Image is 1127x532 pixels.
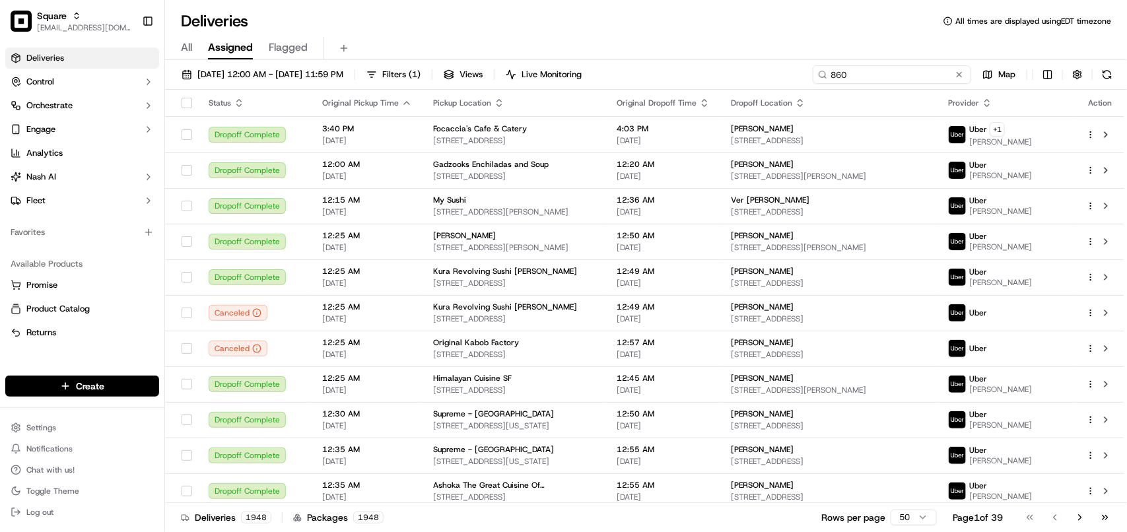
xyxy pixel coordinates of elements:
button: Filters(1) [360,65,427,84]
a: Deliveries [5,48,159,69]
span: [PERSON_NAME] [969,137,1032,147]
span: [PERSON_NAME] [969,170,1032,181]
img: uber-new-logo.jpeg [949,340,966,357]
span: All [181,40,192,55]
span: 12:55 AM [617,480,710,490]
span: Engage [26,123,55,135]
span: Assigned [208,40,253,55]
span: [DATE] [322,349,412,360]
span: Returns [26,327,56,339]
button: Control [5,71,159,92]
button: Start new chat [224,130,240,146]
span: Uber [969,267,987,277]
input: Got a question? Start typing here... [34,85,238,99]
span: Views [460,69,483,81]
div: 💻 [112,193,122,203]
span: [PERSON_NAME] [969,277,1032,288]
span: Square [37,9,67,22]
span: [PERSON_NAME] [731,302,794,312]
span: Himalayan Cuisine SF [433,373,512,383]
div: Favorites [5,222,159,243]
span: Create [76,380,104,393]
button: +1 [990,122,1005,137]
div: Action [1086,98,1114,108]
img: uber-new-logo.jpeg [949,269,966,286]
button: [DATE] 12:00 AM - [DATE] 11:59 PM [176,65,349,84]
span: Notifications [26,444,73,454]
img: uber-new-logo.jpeg [949,376,966,393]
span: [PERSON_NAME] [969,242,1032,252]
span: 12:25 AM [322,337,412,348]
span: Uber [969,160,987,170]
span: Uber [969,343,987,354]
span: 12:30 AM [322,409,412,419]
span: Settings [26,422,56,433]
span: [DATE] [322,456,412,467]
span: [PERSON_NAME] [731,230,794,241]
span: [DATE] [322,242,412,253]
button: Settings [5,418,159,437]
img: uber-new-logo.jpeg [949,482,966,500]
span: [STREET_ADDRESS][PERSON_NAME] [731,385,927,395]
span: 12:25 AM [322,302,412,312]
span: Ashoka The Great Cuisine Of [GEOGRAPHIC_DATA] [433,480,596,490]
button: Toggle Theme [5,482,159,500]
span: 12:50 AM [617,230,710,241]
button: Chat with us! [5,461,159,479]
a: Promise [11,279,154,291]
span: Kura Revolving Sushi [PERSON_NAME] [433,266,577,277]
span: 4:03 PM [617,123,710,134]
span: Promise [26,279,57,291]
span: Ver [PERSON_NAME] [731,195,809,205]
button: Create [5,376,159,397]
span: Uber [969,308,987,318]
span: Pickup Location [433,98,491,108]
span: Log out [26,507,53,517]
span: [STREET_ADDRESS] [433,385,596,395]
span: 3:40 PM [322,123,412,134]
span: Filters [382,69,421,81]
button: Map [976,65,1021,84]
span: 12:25 AM [322,266,412,277]
span: [STREET_ADDRESS] [433,135,596,146]
img: uber-new-logo.jpeg [949,162,966,179]
span: Focaccia's Cafe & Catery [433,123,527,134]
span: [DATE] [617,207,710,217]
img: uber-new-logo.jpeg [949,126,966,143]
div: Start new chat [45,126,217,139]
span: 12:25 AM [322,373,412,383]
div: Deliveries [181,511,271,524]
span: [STREET_ADDRESS] [731,492,927,502]
span: Uber [969,481,987,491]
img: uber-new-logo.jpeg [949,447,966,464]
span: 12:50 AM [617,409,710,419]
span: [STREET_ADDRESS][PERSON_NAME] [433,207,596,217]
span: 12:20 AM [617,159,710,170]
span: Original Kabob Factory [433,337,519,348]
span: Fleet [26,195,46,207]
img: uber-new-logo.jpeg [949,304,966,321]
button: Canceled [209,305,267,321]
span: All times are displayed using EDT timezone [955,16,1111,26]
span: [DATE] [617,171,710,182]
span: Deliveries [26,52,64,64]
span: Nash AI [26,171,56,183]
span: 12:25 AM [322,230,412,241]
span: Analytics [26,147,63,159]
a: 💻API Documentation [106,186,217,210]
span: Chat with us! [26,465,75,475]
button: Nash AI [5,166,159,187]
button: Orchestrate [5,95,159,116]
span: 12:49 AM [617,302,710,312]
span: [DATE] [617,385,710,395]
button: Product Catalog [5,298,159,319]
span: [STREET_ADDRESS][PERSON_NAME] [731,171,927,182]
button: Promise [5,275,159,296]
img: uber-new-logo.jpeg [949,197,966,215]
input: Type to search [813,65,971,84]
p: Rows per page [821,511,885,524]
button: Live Monitoring [500,65,588,84]
a: Powered byPylon [93,223,160,234]
span: [PERSON_NAME] [731,409,794,419]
